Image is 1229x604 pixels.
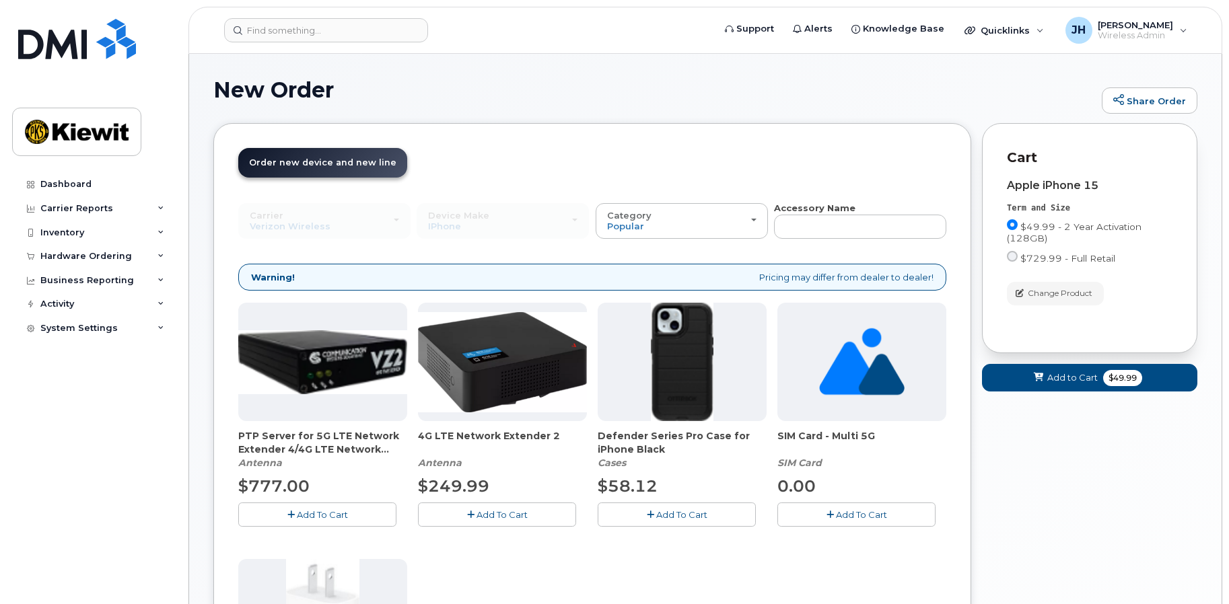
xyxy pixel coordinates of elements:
[598,502,756,526] button: Add To Cart
[213,78,1095,102] h1: New Order
[418,457,462,469] em: Antenna
[598,429,767,469] div: Defender Series Pro Case for iPhone Black
[238,429,407,456] span: PTP Server for 5G LTE Network Extender 4/4G LTE Network Extender 3
[1007,202,1172,214] div: Term and Size
[238,429,407,469] div: PTP Server for 5G LTE Network Extender 4/4G LTE Network Extender 3
[774,202,855,213] strong: Accessory Name
[598,429,767,456] span: Defender Series Pro Case for iPhone Black
[1102,87,1197,114] a: Share Order
[238,502,396,526] button: Add To Cart
[1020,253,1115,264] span: $729.99 - Full Retail
[1170,545,1219,594] iframe: Messenger Launcher
[1028,287,1092,299] span: Change Product
[418,429,587,456] span: 4G LTE Network Extender 2
[598,476,658,496] span: $58.12
[596,203,768,238] button: Category Popular
[238,457,282,469] em: Antenna
[251,271,295,284] strong: Warning!
[1007,180,1172,192] div: Apple iPhone 15
[1007,221,1142,243] span: $49.99 - 2 Year Activation (128GB)
[777,476,816,496] span: 0.00
[418,502,576,526] button: Add To Cart
[836,509,887,520] span: Add To Cart
[418,476,489,496] span: $249.99
[607,221,644,231] span: Popular
[238,264,946,291] div: Pricing may differ from dealer to dealer!
[1103,370,1142,386] span: $49.99
[418,312,587,412] img: 4glte_extender.png
[238,476,310,496] span: $777.00
[598,457,626,469] em: Cases
[1047,371,1098,384] span: Add to Cart
[651,303,714,421] img: defenderiphone14.png
[1007,148,1172,167] p: Cart
[982,364,1197,391] button: Add to Cart $49.99
[607,210,652,221] span: Category
[777,429,946,456] span: SIM Card - Multi 5G
[249,157,396,167] span: Order new device and new line
[1007,251,1018,262] input: $729.99 - Full Retail
[777,502,936,526] button: Add To Cart
[297,509,348,520] span: Add To Cart
[819,303,905,421] img: no_image_found-2caef05468ed5679b831cfe6fc140e25e0c280774317ffc20a367ab7fd17291e.png
[777,429,946,469] div: SIM Card - Multi 5G
[1007,219,1018,230] input: $49.99 - 2 Year Activation (128GB)
[656,509,707,520] span: Add To Cart
[418,429,587,469] div: 4G LTE Network Extender 2
[238,330,407,395] img: Casa_Sysem.png
[1007,282,1104,305] button: Change Product
[477,509,528,520] span: Add To Cart
[777,457,822,469] em: SIM Card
